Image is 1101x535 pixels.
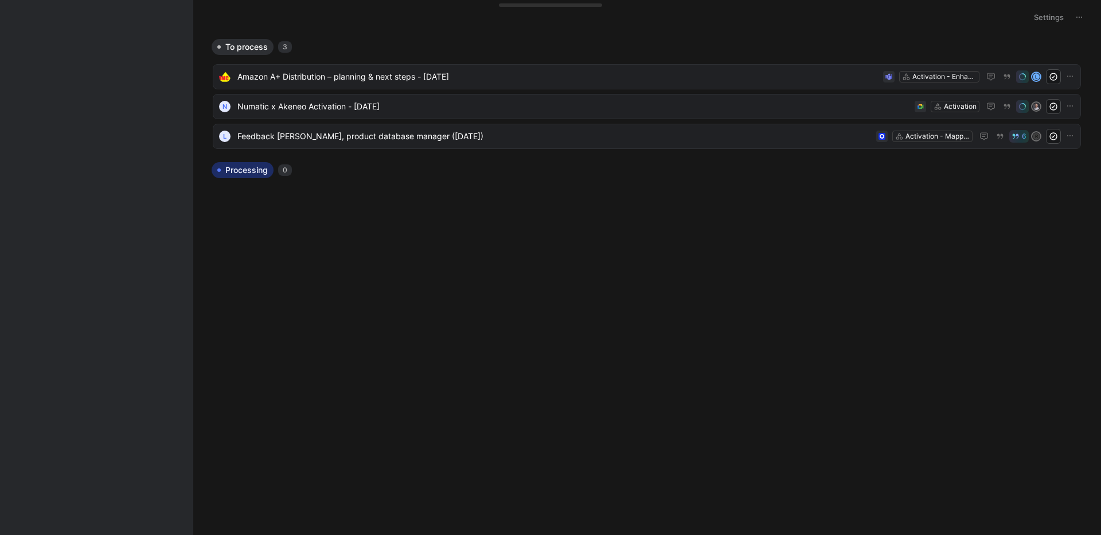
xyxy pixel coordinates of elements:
[213,94,1081,119] a: NNumatic x Akeneo Activation - [DATE]Activationavatar
[1032,132,1040,140] div: R
[944,101,977,112] div: Activation
[237,70,879,84] span: Amazon A+ Distribution – planning & next steps - [DATE]
[912,71,977,82] div: Activation - Enhanced content
[1032,103,1040,111] img: avatar
[1009,130,1029,143] button: 6
[219,71,231,82] img: logo
[207,162,1087,187] div: Processing0
[207,39,1087,153] div: To process3
[219,131,231,142] div: L
[237,100,910,113] span: Numatic x Akeneo Activation - [DATE]
[278,41,292,53] div: 3
[905,131,970,142] div: Activation - Mapping & Transformation
[237,129,872,143] span: Feedback [PERSON_NAME], product database manager ([DATE])
[1029,9,1069,25] button: Settings
[225,41,268,53] span: To process
[1022,133,1026,140] span: 6
[1032,73,1040,81] div: L
[213,124,1081,149] a: LFeedback [PERSON_NAME], product database manager ([DATE])Activation - Mapping & Transformation6R
[212,162,274,178] button: Processing
[212,39,274,55] button: To process
[213,64,1081,89] a: logoAmazon A+ Distribution – planning & next steps - [DATE]Activation - Enhanced contentL
[225,164,268,176] span: Processing
[219,101,231,112] div: N
[278,164,292,176] div: 0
